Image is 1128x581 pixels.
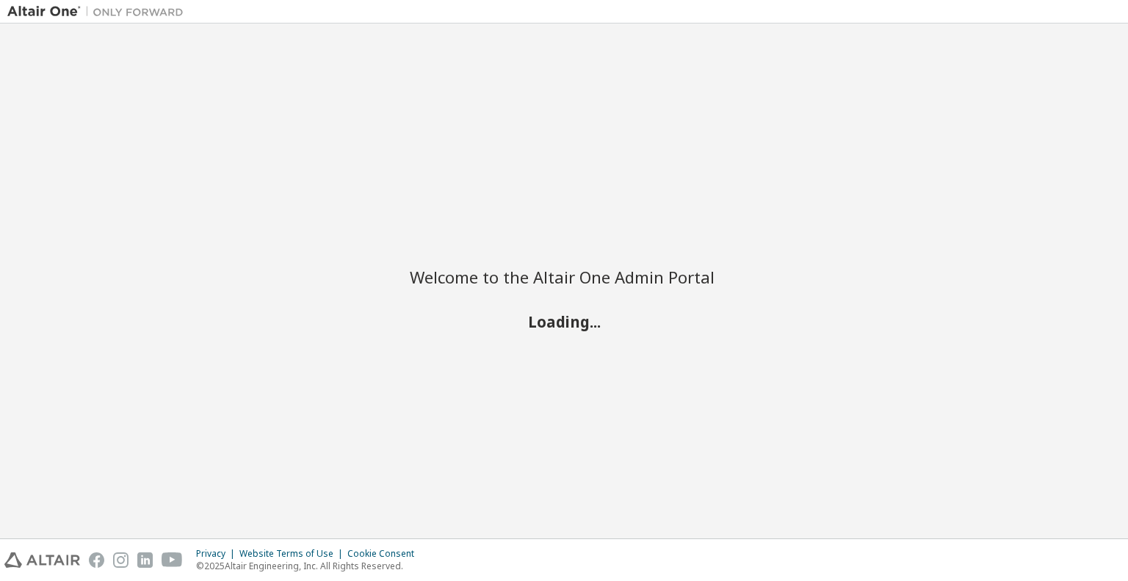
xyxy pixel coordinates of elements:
[347,548,423,560] div: Cookie Consent
[7,4,191,19] img: Altair One
[239,548,347,560] div: Website Terms of Use
[4,552,80,568] img: altair_logo.svg
[196,560,423,572] p: © 2025 Altair Engineering, Inc. All Rights Reserved.
[410,267,718,287] h2: Welcome to the Altair One Admin Portal
[137,552,153,568] img: linkedin.svg
[162,552,183,568] img: youtube.svg
[113,552,129,568] img: instagram.svg
[196,548,239,560] div: Privacy
[89,552,104,568] img: facebook.svg
[410,311,718,331] h2: Loading...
